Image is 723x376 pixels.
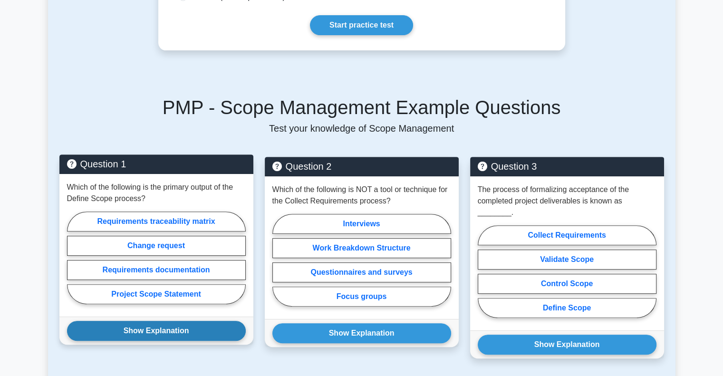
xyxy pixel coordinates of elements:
[310,15,413,35] a: Start practice test
[478,274,656,294] label: Control Scope
[272,262,451,282] label: Questionnaires and surveys
[272,214,451,234] label: Interviews
[272,323,451,343] button: Show Explanation
[67,236,246,256] label: Change request
[478,298,656,318] label: Define Scope
[272,184,451,207] p: Which of the following is NOT a tool or technique for the Collect Requirements process?
[478,184,656,218] p: The process of formalizing acceptance of the completed project deliverables is known as ________.
[67,321,246,341] button: Show Explanation
[67,284,246,304] label: Project Scope Statement
[67,158,246,170] h5: Question 1
[67,212,246,231] label: Requirements traceability matrix
[272,238,451,258] label: Work Breakdown Structure
[478,250,656,270] label: Validate Scope
[59,123,664,134] p: Test your knowledge of Scope Management
[67,260,246,280] label: Requirements documentation
[478,161,656,172] h5: Question 3
[272,287,451,307] label: Focus groups
[478,335,656,355] button: Show Explanation
[59,96,664,119] h5: PMP - Scope Management Example Questions
[67,182,246,204] p: Which of the following is the primary output of the Define Scope process?
[478,225,656,245] label: Collect Requirements
[272,161,451,172] h5: Question 2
